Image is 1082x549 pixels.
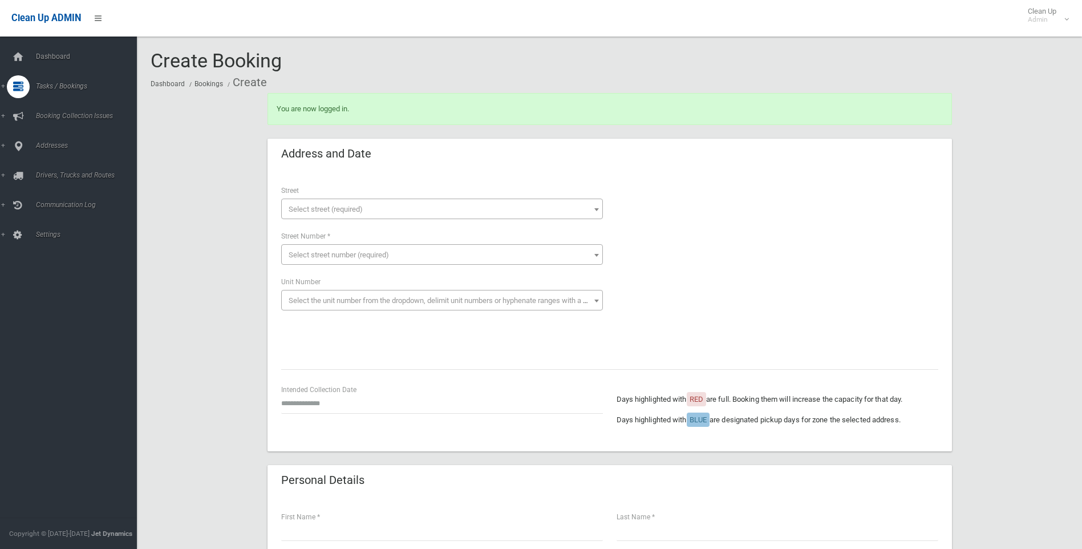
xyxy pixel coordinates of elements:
span: Drivers, Trucks and Routes [33,171,145,179]
span: RED [690,395,703,403]
strong: Jet Dynamics [91,530,132,538]
li: Create [225,72,267,93]
span: Communication Log [33,201,145,209]
span: Booking Collection Issues [33,112,145,120]
span: Dashboard [33,53,145,60]
span: Clean Up [1022,7,1068,24]
span: BLUE [690,415,707,424]
a: Dashboard [151,80,185,88]
header: Address and Date [268,143,385,165]
span: Copyright © [DATE]-[DATE] [9,530,90,538]
small: Admin [1028,15,1056,24]
span: Select street number (required) [289,251,389,259]
span: Clean Up ADMIN [11,13,81,23]
span: Create Booking [151,49,282,72]
a: Bookings [194,80,223,88]
p: Days highlighted with are designated pickup days for zone the selected address. [617,413,938,427]
span: Select street (required) [289,205,363,213]
span: Settings [33,231,145,239]
p: Days highlighted with are full. Booking them will increase the capacity for that day. [617,393,938,406]
span: Addresses [33,142,145,150]
span: Tasks / Bookings [33,82,145,90]
span: Select the unit number from the dropdown, delimit unit numbers or hyphenate ranges with a comma [289,296,607,305]
div: You are now logged in. [268,93,952,125]
header: Personal Details [268,469,378,491]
